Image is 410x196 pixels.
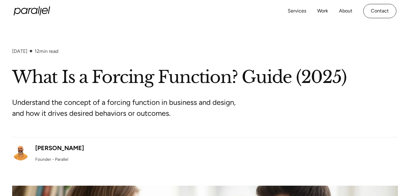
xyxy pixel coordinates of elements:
div: min read [35,48,58,54]
img: Robin Dhanwani [12,143,29,160]
a: Work [317,7,328,15]
div: [PERSON_NAME] [35,143,84,153]
div: [DATE] [12,48,27,54]
span: 12 [35,48,39,54]
p: Understand the concept of a forcing function in business and design, and how it drives desired be... [12,97,240,119]
a: Services [288,7,306,15]
a: Contact [363,4,396,18]
h1: What Is a Forcing Function? Guide (2025) [12,66,398,88]
div: Founder - Parallel [35,156,68,163]
a: home [14,6,50,15]
a: About [339,7,352,15]
a: [PERSON_NAME]Founder - Parallel [12,143,84,163]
